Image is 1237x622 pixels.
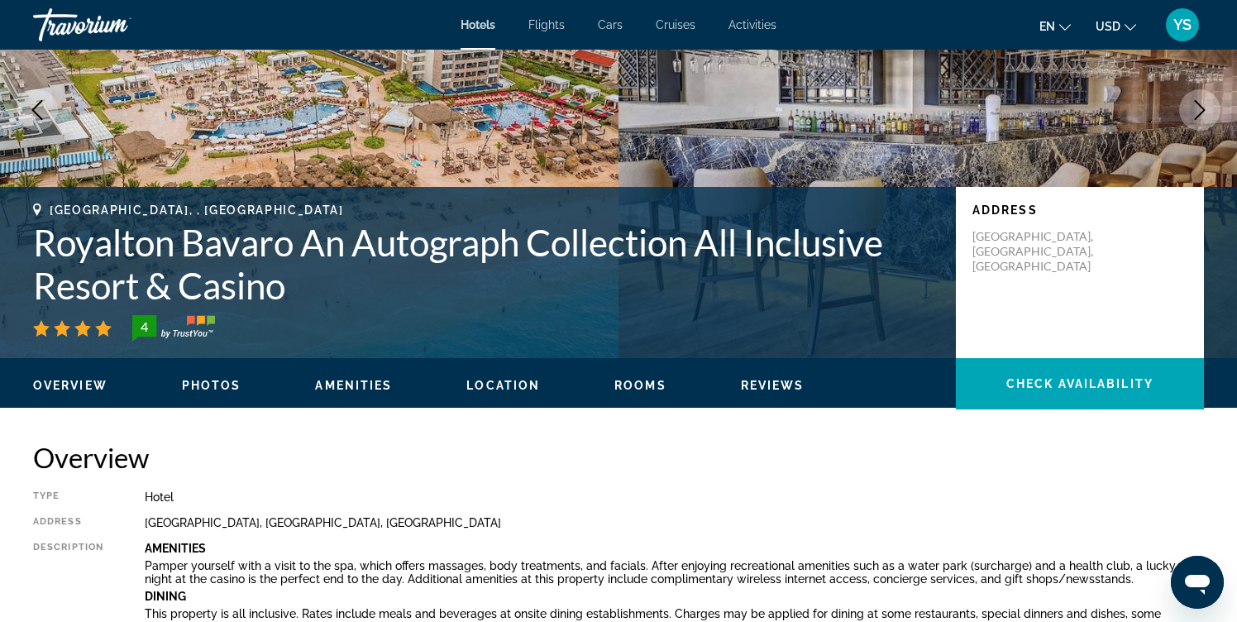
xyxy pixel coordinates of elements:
[528,18,565,31] a: Flights
[466,379,540,392] span: Location
[1039,20,1055,33] span: en
[614,378,666,393] button: Rooms
[132,315,215,342] img: trustyou-badge-hor.svg
[33,379,107,392] span: Overview
[614,379,666,392] span: Rooms
[741,379,805,392] span: Reviews
[1039,14,1071,38] button: Change language
[656,18,695,31] a: Cruises
[598,18,623,31] a: Cars
[182,379,241,392] span: Photos
[33,3,198,46] a: Travorium
[33,516,103,529] div: Address
[1006,377,1153,390] span: Check Availability
[728,18,776,31] a: Activities
[127,317,160,337] div: 4
[145,559,1204,586] p: Pamper yourself with a visit to the spa, which offers massages, body treatments, and facials. Aft...
[33,490,103,504] div: Type
[145,590,186,603] b: Dining
[1171,556,1224,609] iframe: Botón para iniciar la ventana de mensajería
[315,378,392,393] button: Amenities
[1096,20,1120,33] span: USD
[33,221,939,307] h1: Royalton Bavaro An Autograph Collection All Inclusive Resort & Casino
[1173,17,1192,33] span: YS
[315,379,392,392] span: Amenities
[1179,89,1220,131] button: Next image
[145,542,206,555] b: Amenities
[1161,7,1204,42] button: User Menu
[50,203,344,217] span: [GEOGRAPHIC_DATA], , [GEOGRAPHIC_DATA]
[956,358,1204,409] button: Check Availability
[466,378,540,393] button: Location
[461,18,495,31] a: Hotels
[33,441,1204,474] h2: Overview
[741,378,805,393] button: Reviews
[1096,14,1136,38] button: Change currency
[972,229,1105,274] p: [GEOGRAPHIC_DATA], [GEOGRAPHIC_DATA], [GEOGRAPHIC_DATA]
[17,89,58,131] button: Previous image
[145,490,1204,504] div: Hotel
[145,516,1204,529] div: [GEOGRAPHIC_DATA], [GEOGRAPHIC_DATA], [GEOGRAPHIC_DATA]
[972,203,1187,217] p: Address
[33,378,107,393] button: Overview
[182,378,241,393] button: Photos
